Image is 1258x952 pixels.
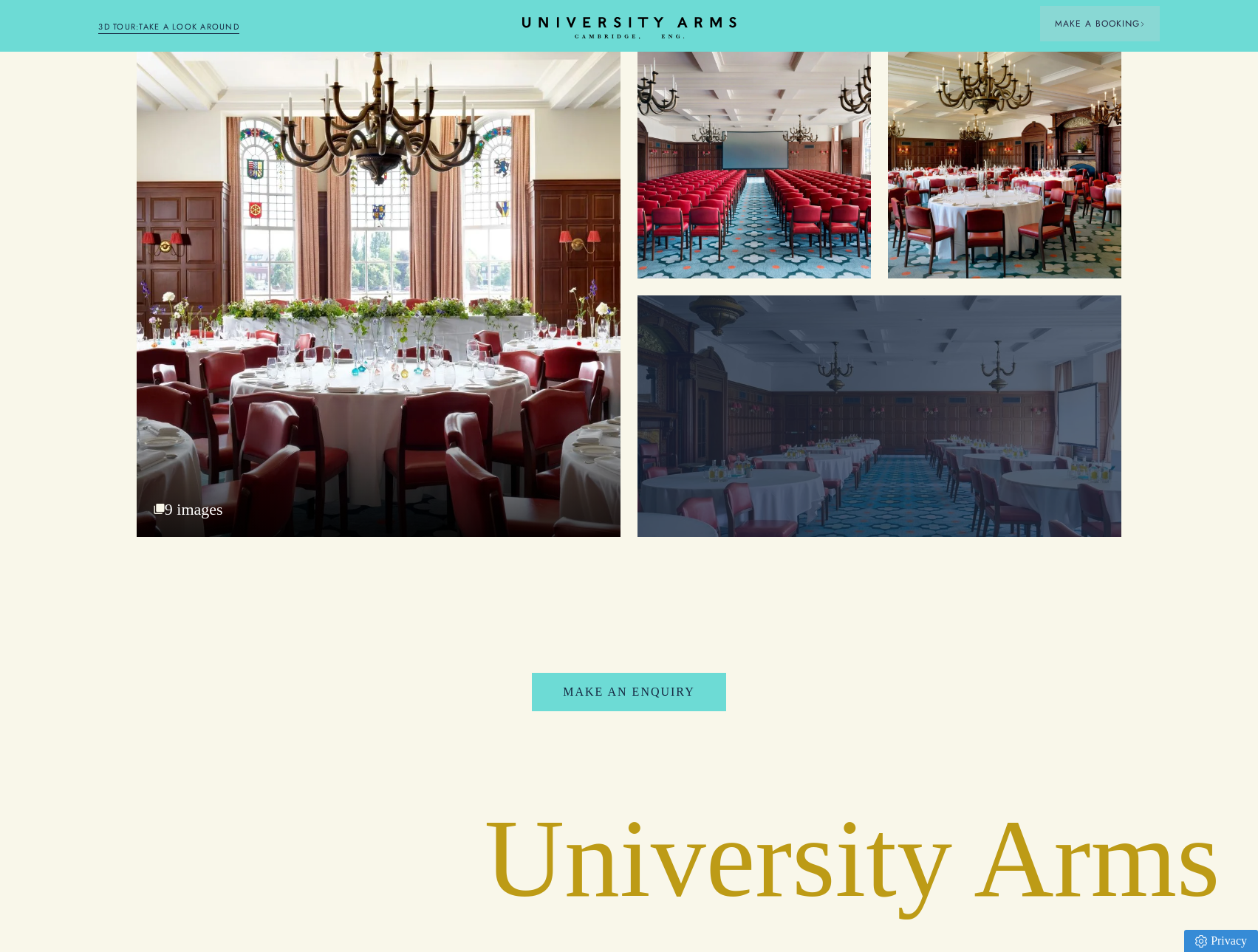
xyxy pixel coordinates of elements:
a: Make an Enquiry [532,673,725,711]
img: Arrow icon [1140,21,1145,27]
span: Make a Booking [1055,17,1145,30]
a: Privacy [1184,930,1258,952]
button: Make a BookingArrow icon [1040,6,1160,41]
img: Privacy [1195,935,1207,948]
a: Home [522,17,736,40]
a: 3D TOUR:TAKE A LOOK AROUND [98,21,239,34]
